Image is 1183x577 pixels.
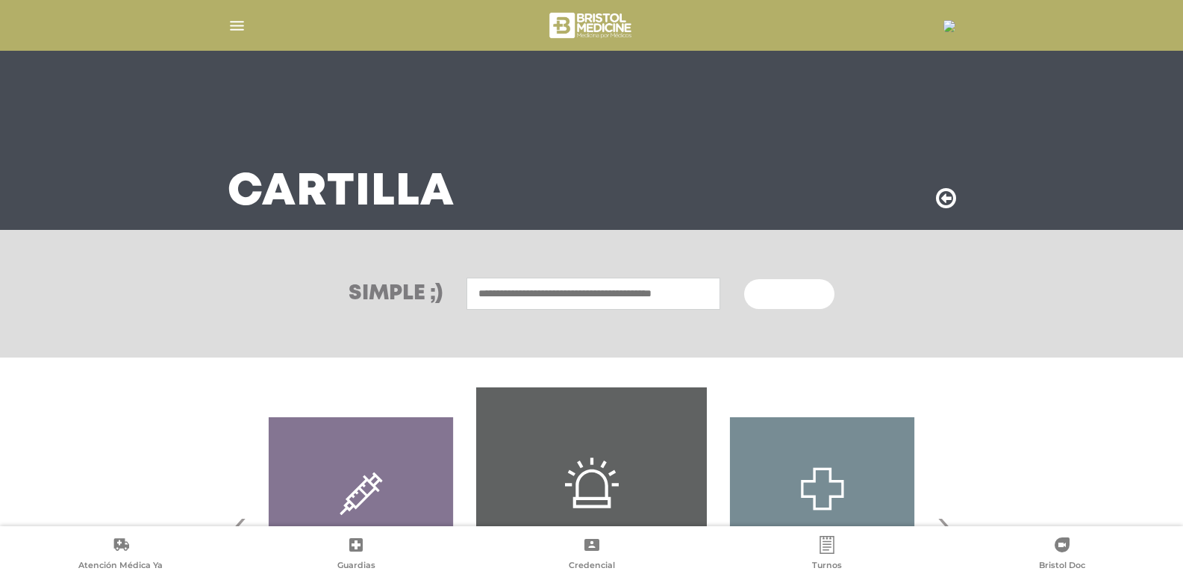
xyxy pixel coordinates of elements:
span: Next [933,496,962,577]
a: Bristol Doc [945,536,1180,574]
img: bristol-medicine-blanco.png [547,7,636,43]
button: Buscar [744,279,834,309]
img: Cober_menu-lines-white.svg [228,16,246,35]
span: Buscar [762,290,805,300]
a: Turnos [709,536,944,574]
h3: Simple ;) [349,284,443,305]
h3: Cartilla [228,173,455,212]
span: Guardias [337,560,375,573]
a: Guardias [238,536,473,574]
a: Credencial [474,536,709,574]
a: Atención Médica Ya [3,536,238,574]
span: Turnos [812,560,842,573]
span: Atención Médica Ya [78,560,163,573]
span: Bristol Doc [1039,560,1085,573]
span: Credencial [569,560,615,573]
img: 22672 [943,20,955,32]
span: Previous [222,496,251,577]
